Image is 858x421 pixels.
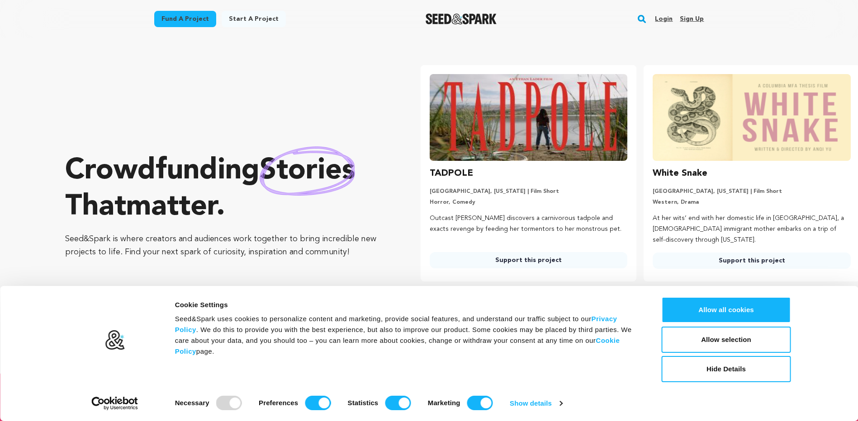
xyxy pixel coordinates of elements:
[653,188,851,195] p: [GEOGRAPHIC_DATA], [US_STATE] | Film Short
[126,193,216,222] span: matter
[259,399,298,407] strong: Preferences
[653,166,707,181] h3: White Snake
[348,399,379,407] strong: Statistics
[428,399,460,407] strong: Marketing
[662,297,791,323] button: Allow all cookies
[426,14,497,24] img: Seed&Spark Logo Dark Mode
[175,313,641,357] div: Seed&Spark uses cookies to personalize content and marketing, provide social features, and unders...
[653,253,851,269] a: Support this project
[430,74,628,161] img: TADPOLE image
[175,399,209,407] strong: Necessary
[662,356,791,382] button: Hide Details
[65,233,384,259] p: Seed&Spark is where creators and audiences work together to bring incredible new projects to life...
[75,397,154,410] a: Usercentrics Cookiebot - opens in a new window
[662,327,791,353] button: Allow selection
[430,199,628,206] p: Horror, Comedy
[653,199,851,206] p: Western, Drama
[430,166,473,181] h3: TADPOLE
[510,397,562,410] a: Show details
[104,330,125,351] img: logo
[426,14,497,24] a: Seed&Spark Homepage
[430,252,628,268] a: Support this project
[65,153,384,225] p: Crowdfunding that .
[655,12,673,26] a: Login
[175,299,641,310] div: Cookie Settings
[653,74,851,161] img: White Snake image
[653,213,851,245] p: At her wits’ end with her domestic life in [GEOGRAPHIC_DATA], a [DEMOGRAPHIC_DATA] immigrant moth...
[680,12,704,26] a: Sign up
[222,11,286,27] a: Start a project
[430,213,628,235] p: Outcast [PERSON_NAME] discovers a carnivorous tadpole and exacts revenge by feeding her tormentor...
[430,188,628,195] p: [GEOGRAPHIC_DATA], [US_STATE] | Film Short
[154,11,216,27] a: Fund a project
[260,146,355,196] img: hand sketched image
